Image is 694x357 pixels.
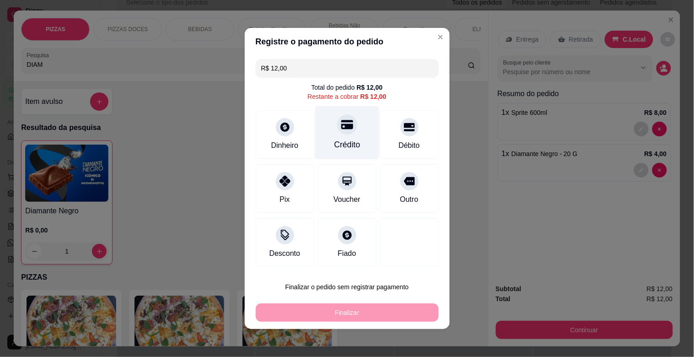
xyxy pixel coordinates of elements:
button: Finalizar o pedido sem registrar pagamento [256,278,439,296]
div: Voucher [334,194,360,205]
div: Restante a cobrar [307,92,386,101]
div: Pix [280,194,290,205]
div: Desconto [269,248,301,259]
div: R$ 12,00 [360,92,387,101]
div: Crédito [334,139,360,151]
header: Registre o pagamento do pedido [245,28,450,55]
div: Outro [400,194,418,205]
button: Close [433,30,448,44]
div: Débito [398,140,420,151]
input: Ex.: hambúrguer de cordeiro [261,59,433,77]
div: Dinheiro [271,140,299,151]
div: Total do pedido [312,83,383,92]
div: R$ 12,00 [357,83,383,92]
div: Fiado [338,248,356,259]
